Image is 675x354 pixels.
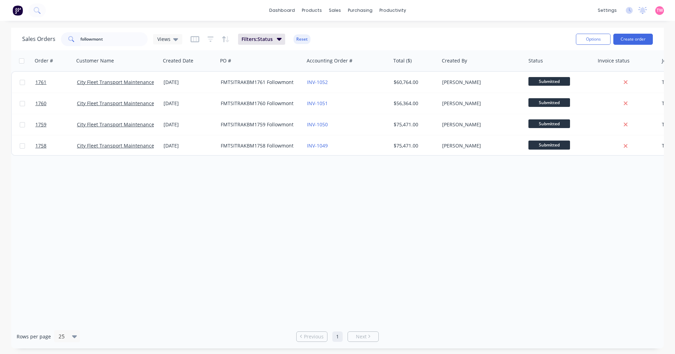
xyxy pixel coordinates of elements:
[164,79,215,86] div: [DATE]
[442,142,519,149] div: [PERSON_NAME]
[442,100,519,107] div: [PERSON_NAME]
[22,36,55,42] h1: Sales Orders
[221,121,298,128] div: FMTSITRAKBM1759 Followmont
[35,121,46,128] span: 1759
[157,35,170,43] span: Views
[77,142,154,149] a: City Fleet Transport Maintenance
[298,5,325,16] div: products
[77,100,154,107] a: City Fleet Transport Maintenance
[528,119,570,128] span: Submitted
[394,121,435,128] div: $75,471.00
[266,5,298,16] a: dashboard
[35,114,77,135] a: 1759
[376,5,410,16] div: productivity
[307,57,352,64] div: Accounting Order #
[307,100,328,107] a: INV-1051
[307,142,328,149] a: INV-1049
[442,57,467,64] div: Created By
[35,93,77,114] a: 1760
[442,79,519,86] div: [PERSON_NAME]
[220,57,231,64] div: PO #
[348,333,378,340] a: Next page
[293,34,310,44] button: Reset
[393,57,412,64] div: Total ($)
[344,5,376,16] div: purchasing
[35,100,46,107] span: 1760
[356,333,367,340] span: Next
[163,57,193,64] div: Created Date
[80,32,148,46] input: Search...
[221,142,298,149] div: FMTSITRAKBM1758 Followmont
[35,79,46,86] span: 1761
[594,5,620,16] div: settings
[293,331,382,342] ul: Pagination
[17,333,51,340] span: Rows per page
[242,36,273,43] span: Filters: Status
[164,142,215,149] div: [DATE]
[651,330,668,347] iframe: Intercom live chat
[307,79,328,85] a: INV-1052
[394,100,435,107] div: $56,364.00
[332,331,343,342] a: Page 1 is your current page
[325,5,344,16] div: sales
[528,57,543,64] div: Status
[221,100,298,107] div: FMTSITRAKBM1760 Followmont
[238,34,285,45] button: Filters:Status
[77,79,154,85] a: City Fleet Transport Maintenance
[164,121,215,128] div: [DATE]
[35,135,77,156] a: 1758
[528,77,570,86] span: Submitted
[394,79,435,86] div: $60,764.00
[528,98,570,107] span: Submitted
[657,7,663,14] span: TW
[35,57,53,64] div: Order #
[394,142,435,149] div: $75,471.00
[528,141,570,149] span: Submitted
[76,57,114,64] div: Customer Name
[598,57,630,64] div: Invoice status
[221,79,298,86] div: FMTSITRAKBM1761 Followmont
[442,121,519,128] div: [PERSON_NAME]
[12,5,23,16] img: Factory
[77,121,154,128] a: City Fleet Transport Maintenance
[164,100,215,107] div: [DATE]
[35,72,77,93] a: 1761
[35,142,46,149] span: 1758
[576,34,611,45] button: Options
[307,121,328,128] a: INV-1050
[613,34,653,45] button: Create order
[297,333,327,340] a: Previous page
[304,333,324,340] span: Previous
